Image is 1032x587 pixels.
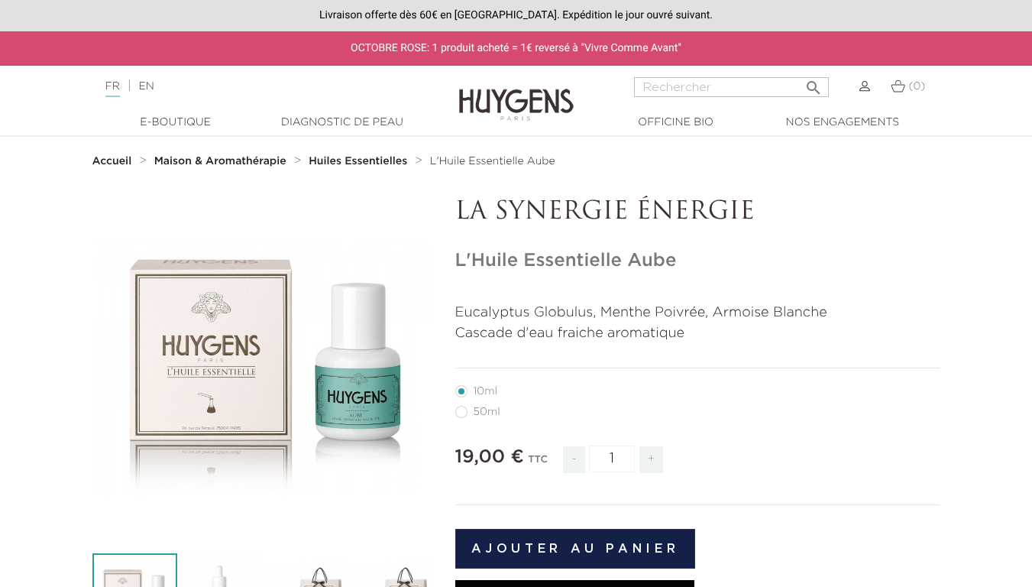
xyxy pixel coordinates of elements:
[455,385,516,397] label: 10ml
[639,446,664,473] span: +
[800,73,827,93] button: 
[908,81,925,92] span: (0)
[309,156,407,167] strong: Huiles Essentielles
[528,443,548,485] div: TTC
[455,323,940,344] p: Cascade d'eau fraiche aromatique
[92,155,135,167] a: Accueil
[430,156,555,167] span: L'Huile Essentielle Aube
[455,448,524,466] span: 19,00 €
[105,81,120,97] a: FR
[154,156,286,167] strong: Maison & Aromathérapie
[98,77,419,96] div: |
[804,74,823,92] i: 
[455,303,940,323] p: Eucalyptus Globulus, Menthe Poivrée, Armoise Blanche
[589,446,635,472] input: Quantité
[430,155,555,167] a: L'Huile Essentielle Aube
[99,115,252,131] a: E-Boutique
[455,406,519,418] label: 50ml
[455,198,940,227] p: LA SYNERGIE ÉNERGIE
[455,529,696,569] button: Ajouter au panier
[563,446,584,473] span: -
[92,156,132,167] strong: Accueil
[266,115,419,131] a: Diagnostic de peau
[634,77,829,97] input: Rechercher
[154,155,290,167] a: Maison & Aromathérapie
[455,250,940,272] h1: L'Huile Essentielle Aube
[766,115,919,131] a: Nos engagements
[309,155,411,167] a: Huiles Essentielles
[138,81,154,92] a: EN
[600,115,752,131] a: Officine Bio
[459,64,574,123] img: Huygens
